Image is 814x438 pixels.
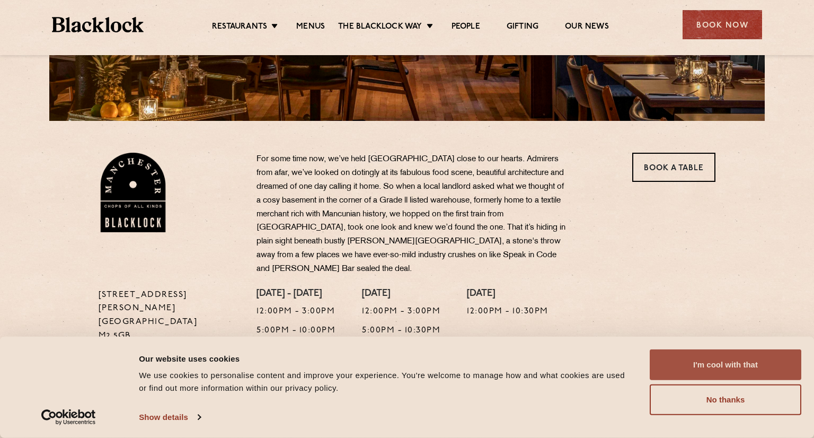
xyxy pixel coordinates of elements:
[139,409,200,425] a: Show details
[52,17,144,32] img: BL_Textured_Logo-footer-cropped.svg
[256,324,335,338] p: 5:00pm - 10:00pm
[256,288,335,300] h4: [DATE] - [DATE]
[362,288,440,300] h4: [DATE]
[467,305,548,319] p: 12:00pm - 10:30pm
[139,369,626,395] div: We use cookies to personalise content and improve your experience. You're welcome to manage how a...
[99,288,241,344] p: [STREET_ADDRESS][PERSON_NAME] [GEOGRAPHIC_DATA] M2 5GB
[452,22,480,33] a: People
[507,22,538,33] a: Gifting
[650,349,801,380] button: I'm cool with that
[212,22,267,33] a: Restaurants
[99,153,168,232] img: BL_Manchester_Logo-bleed.png
[22,409,115,425] a: Usercentrics Cookiebot - opens in a new window
[565,22,609,33] a: Our News
[362,305,440,319] p: 12:00pm - 3:00pm
[296,22,325,33] a: Menus
[362,324,440,338] p: 5:00pm - 10:30pm
[650,384,801,415] button: No thanks
[683,10,762,39] div: Book Now
[467,288,548,300] h4: [DATE]
[632,153,715,182] a: Book a Table
[256,153,569,276] p: For some time now, we’ve held [GEOGRAPHIC_DATA] close to our hearts. Admirers from afar, we’ve lo...
[139,352,626,365] div: Our website uses cookies
[338,22,422,33] a: The Blacklock Way
[256,305,335,319] p: 12:00pm - 3:00pm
